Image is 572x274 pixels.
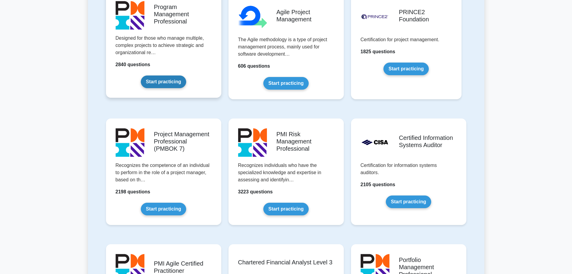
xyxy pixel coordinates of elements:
[141,203,186,215] a: Start practicing
[141,75,186,88] a: Start practicing
[383,63,429,75] a: Start practicing
[263,203,309,215] a: Start practicing
[386,195,431,208] a: Start practicing
[263,77,309,90] a: Start practicing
